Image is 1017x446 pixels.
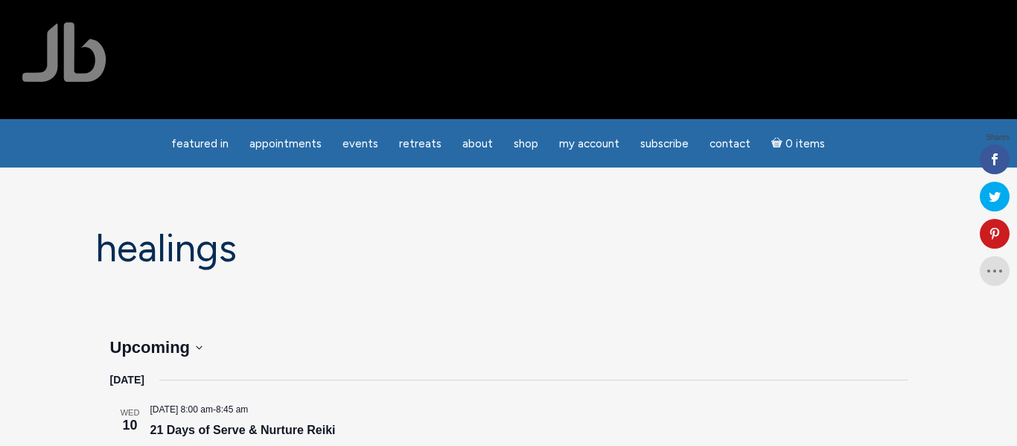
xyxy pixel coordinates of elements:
[22,22,106,82] img: Jamie Butler. The Everyday Medium
[95,227,922,270] h1: Healings
[785,138,825,150] span: 0 items
[640,137,689,150] span: Subscribe
[631,130,698,159] a: Subscribe
[150,404,213,415] span: [DATE] 8:00 am
[514,137,538,150] span: Shop
[701,130,759,159] a: Contact
[390,130,450,159] a: Retreats
[986,134,1010,141] span: Shares
[249,137,322,150] span: Appointments
[762,128,834,159] a: Cart0 items
[462,137,493,150] span: About
[110,372,144,389] time: [DATE]
[171,137,229,150] span: featured in
[334,130,387,159] a: Events
[342,137,378,150] span: Events
[216,404,248,415] span: 8:45 am
[505,130,547,159] a: Shop
[710,137,750,150] span: Contact
[771,137,785,150] i: Cart
[453,130,502,159] a: About
[559,137,619,150] span: My Account
[150,404,249,415] time: -
[550,130,628,159] a: My Account
[150,424,336,437] a: 21 Days of Serve & Nurture Reiki
[110,415,150,436] span: 10
[240,130,331,159] a: Appointments
[110,338,191,357] span: Upcoming
[110,407,150,419] span: Wed
[110,335,203,360] button: Upcoming
[162,130,237,159] a: featured in
[399,137,441,150] span: Retreats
